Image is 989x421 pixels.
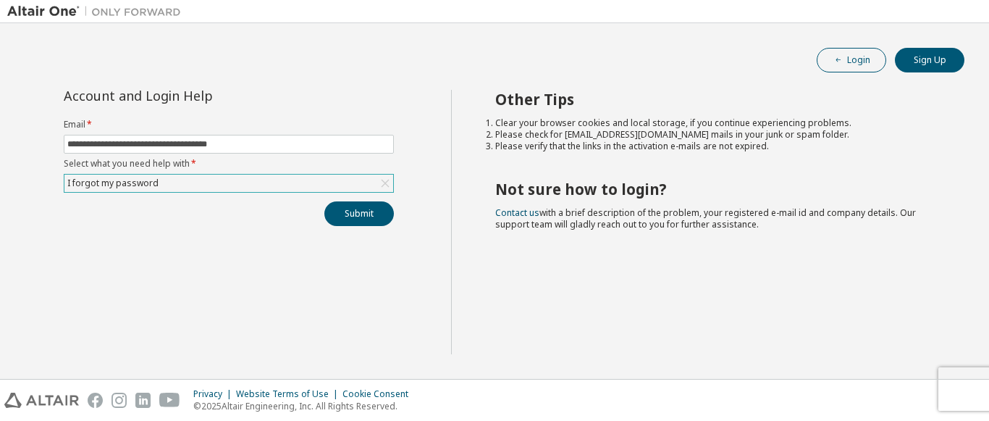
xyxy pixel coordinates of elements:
button: Login [817,48,886,72]
span: with a brief description of the problem, your registered e-mail id and company details. Our suppo... [495,207,916,230]
div: Account and Login Help [64,90,328,101]
label: Email [64,119,394,130]
label: Select what you need help with [64,158,394,170]
button: Submit [324,201,394,226]
img: linkedin.svg [135,393,151,408]
h2: Other Tips [495,90,939,109]
div: Privacy [193,388,236,400]
h2: Not sure how to login? [495,180,939,199]
img: instagram.svg [111,393,127,408]
img: Altair One [7,4,188,19]
a: Contact us [495,207,539,219]
div: Website Terms of Use [236,388,342,400]
button: Sign Up [895,48,964,72]
li: Please check for [EMAIL_ADDRESS][DOMAIN_NAME] mails in your junk or spam folder. [495,129,939,141]
div: Cookie Consent [342,388,417,400]
div: I forgot my password [65,175,161,191]
img: youtube.svg [159,393,180,408]
p: © 2025 Altair Engineering, Inc. All Rights Reserved. [193,400,417,412]
img: facebook.svg [88,393,103,408]
li: Please verify that the links in the activation e-mails are not expired. [495,141,939,152]
li: Clear your browser cookies and local storage, if you continue experiencing problems. [495,117,939,129]
div: I forgot my password [64,175,393,192]
img: altair_logo.svg [4,393,79,408]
